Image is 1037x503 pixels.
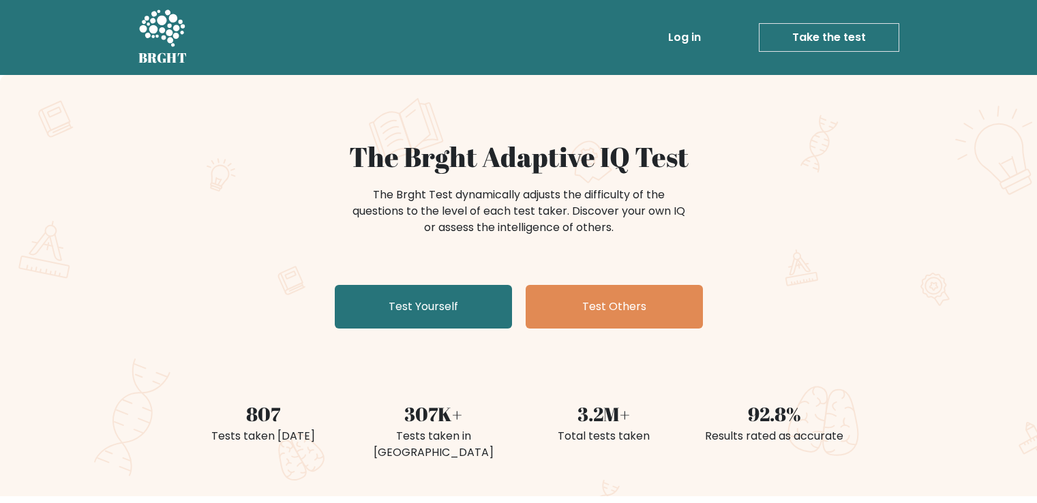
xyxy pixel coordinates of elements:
div: 807 [186,399,340,428]
a: BRGHT [138,5,187,70]
div: The Brght Test dynamically adjusts the difficulty of the questions to the level of each test take... [348,187,689,236]
a: Test Others [526,285,703,329]
div: Results rated as accurate [697,428,852,444]
a: Take the test [759,23,899,52]
a: Log in [663,24,706,51]
div: 307K+ [357,399,511,428]
h1: The Brght Adaptive IQ Test [186,140,852,173]
div: Tests taken [DATE] [186,428,340,444]
div: Tests taken in [GEOGRAPHIC_DATA] [357,428,511,461]
a: Test Yourself [335,285,512,329]
div: 3.2M+ [527,399,681,428]
div: 92.8% [697,399,852,428]
div: Total tests taken [527,428,681,444]
h5: BRGHT [138,50,187,66]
